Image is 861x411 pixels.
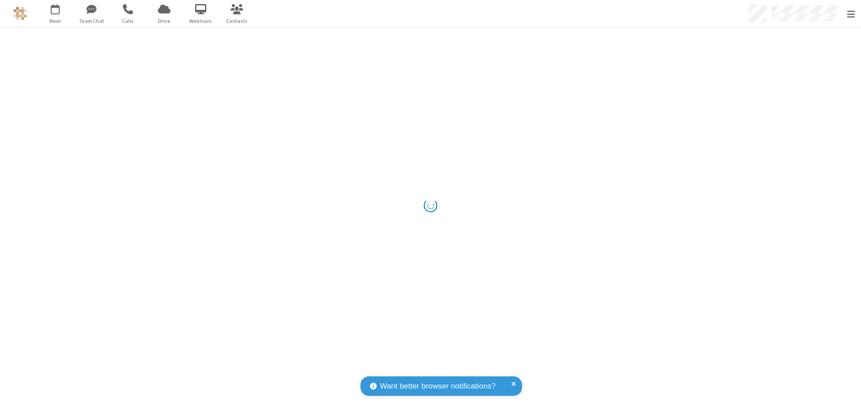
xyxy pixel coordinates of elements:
span: Meet [39,17,72,25]
span: Calls [111,17,145,25]
span: Contacts [220,17,254,25]
span: Team Chat [75,17,109,25]
span: Drive [148,17,181,25]
span: Want better browser notifications? [380,380,496,392]
img: QA Selenium DO NOT DELETE OR CHANGE [13,7,27,20]
span: Webinars [184,17,217,25]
